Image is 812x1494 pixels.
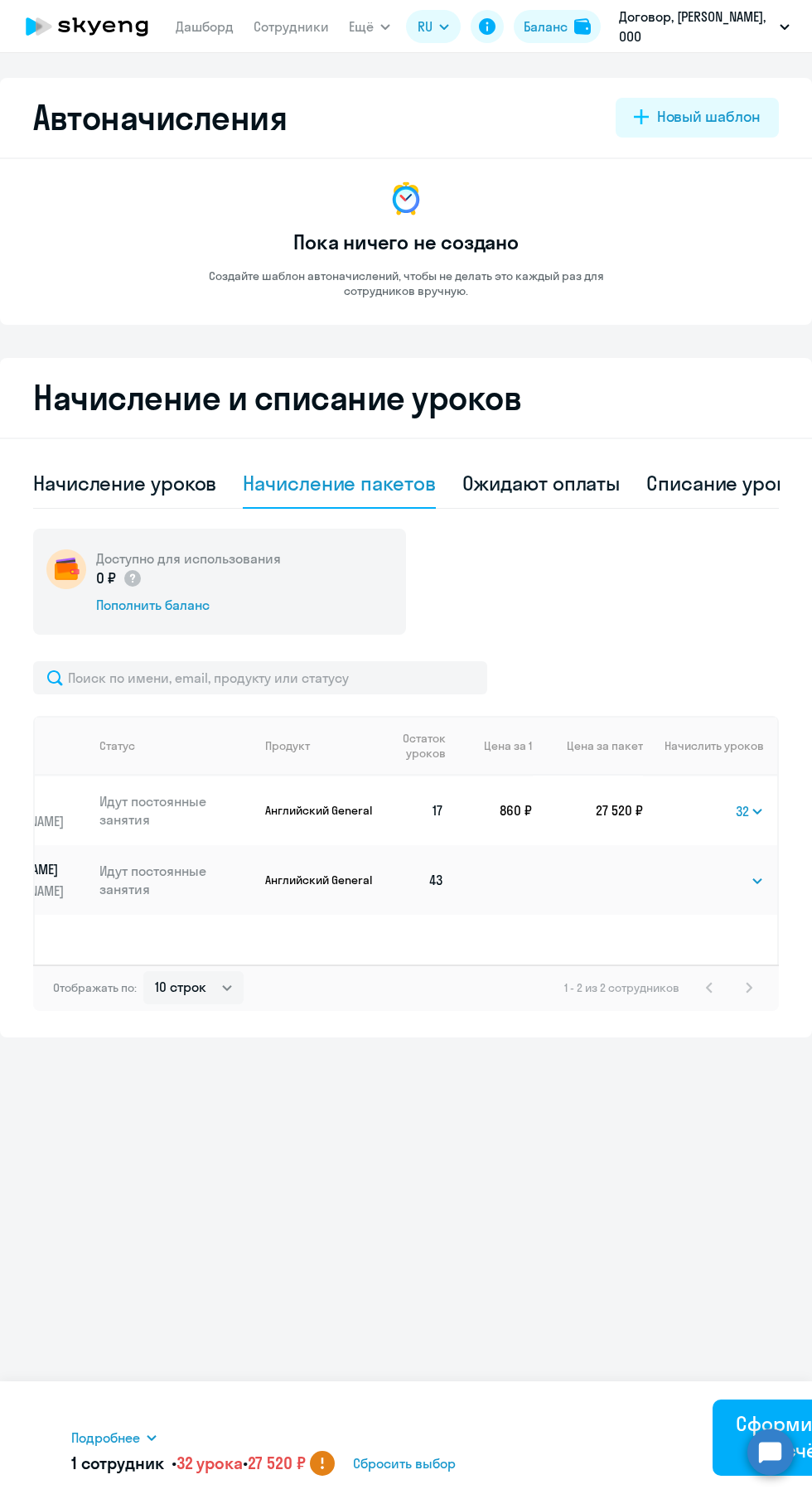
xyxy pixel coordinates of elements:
h5: Доступно для использования [96,549,281,568]
span: Подробнее [71,1428,140,1448]
td: 43 [375,845,457,915]
p: 0 ₽ [96,568,143,589]
p: Идут постоянные занятия [99,862,252,898]
span: Ещё [349,17,374,36]
div: Новый шаблон [657,106,761,128]
img: balance [574,18,591,35]
span: Остаток уроков [388,731,446,761]
h5: 1 сотрудник • • [71,1452,305,1475]
p: Договор, [PERSON_NAME], ООО [619,7,773,46]
button: RU [406,10,461,43]
div: Ожидают оплаты [462,470,621,496]
th: Цена за пакет [532,716,643,776]
div: Пополнить баланс [96,596,281,614]
div: Остаток уроков [388,731,457,761]
th: Начислить уроков [643,716,777,776]
div: Продукт [265,738,375,753]
span: 27 520 ₽ [248,1453,306,1473]
span: 32 урока [176,1453,243,1473]
h3: Пока ничего не создано [293,229,519,255]
p: Создайте шаблон автоначислений, чтобы не делать это каждый раз для сотрудников вручную. [174,268,638,298]
button: Договор, [PERSON_NAME], ООО [611,7,798,46]
h2: Начисление и списание уроков [33,378,779,418]
div: Начисление уроков [33,470,216,496]
div: Баланс [524,17,568,36]
div: Продукт [265,738,310,753]
button: Балансbalance [514,10,601,43]
p: Английский General [265,803,375,818]
img: wallet-circle.png [46,549,86,589]
span: RU [418,17,433,36]
td: 27 520 ₽ [532,776,643,845]
button: Новый шаблон [616,98,779,138]
div: Статус [99,738,135,753]
a: Сотрудники [254,18,329,35]
span: Отображать по: [53,980,137,995]
a: Дашборд [176,18,234,35]
div: Списание уроков [646,470,809,496]
th: Цена за 1 [457,716,532,776]
h2: Автоначисления [33,98,287,138]
p: Английский General [265,873,375,887]
div: Начисление пакетов [243,470,435,496]
span: 1 - 2 из 2 сотрудников [564,980,679,995]
span: Сбросить выбор [353,1453,456,1473]
p: Идут постоянные занятия [99,792,252,829]
img: no-data [386,179,426,219]
td: 860 ₽ [457,776,532,845]
div: Статус [99,738,252,753]
td: 17 [375,776,457,845]
input: Поиск по имени, email, продукту или статусу [33,661,487,694]
button: Ещё [349,10,390,43]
